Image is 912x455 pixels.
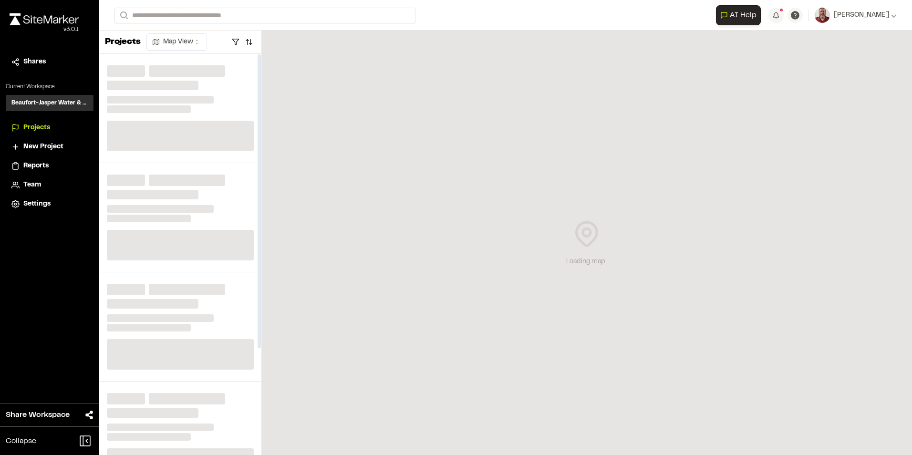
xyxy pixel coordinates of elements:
div: Oh geez...please don't... [10,25,79,34]
span: Team [23,180,41,190]
a: Shares [11,57,88,67]
span: Shares [23,57,46,67]
h3: Beaufort-Jasper Water & Sewer Authority [11,99,88,107]
a: Reports [11,161,88,171]
span: Share Workspace [6,409,70,421]
span: New Project [23,142,63,152]
p: Current Workspace [6,83,93,91]
span: Collapse [6,435,36,447]
button: [PERSON_NAME] [815,8,897,23]
img: User [815,8,830,23]
a: Settings [11,199,88,209]
a: Projects [11,123,88,133]
span: Projects [23,123,50,133]
span: AI Help [730,10,757,21]
div: Open AI Assistant [716,5,765,25]
p: Projects [105,36,141,49]
img: rebrand.png [10,13,79,25]
span: Reports [23,161,49,171]
a: New Project [11,142,88,152]
div: Loading map... [566,257,608,267]
a: Team [11,180,88,190]
span: Settings [23,199,51,209]
span: [PERSON_NAME] [834,10,889,21]
button: Search [114,8,132,23]
button: Open AI Assistant [716,5,761,25]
